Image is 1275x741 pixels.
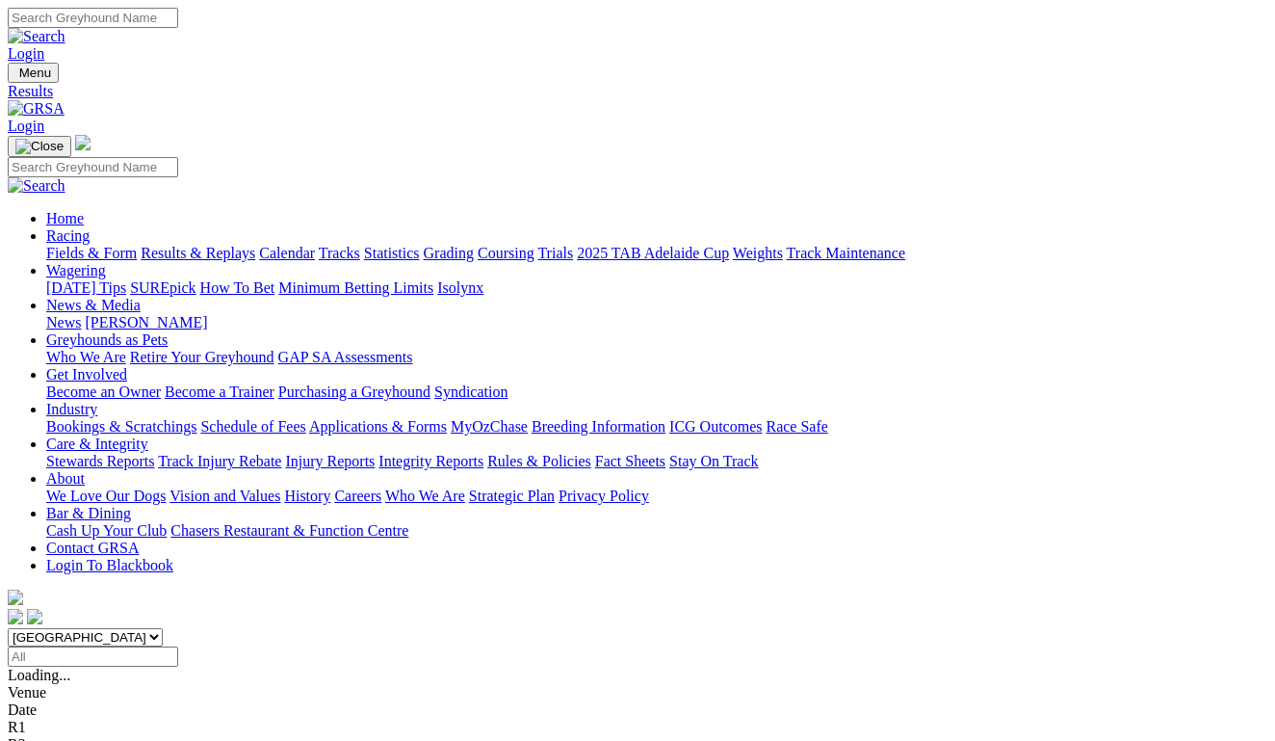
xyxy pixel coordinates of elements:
[378,453,483,469] a: Integrity Reports
[8,609,23,624] img: facebook.svg
[46,366,127,383] a: Get Involved
[8,590,23,605] img: logo-grsa-white.png
[46,540,139,556] a: Contact GRSA
[766,418,827,435] a: Race Safe
[385,488,465,504] a: Who We Are
[8,45,44,62] a: Login
[278,384,430,400] a: Purchasing a Greyhound
[434,384,507,400] a: Syndication
[285,453,375,469] a: Injury Reports
[46,314,81,331] a: News
[669,453,758,469] a: Stay On Track
[46,349,1267,366] div: Greyhounds as Pets
[733,245,783,261] a: Weights
[8,647,178,667] input: Select date
[170,522,408,539] a: Chasers Restaurant & Function Centre
[8,63,59,83] button: Toggle navigation
[309,418,447,435] a: Applications & Forms
[15,139,64,154] img: Close
[8,701,1267,719] div: Date
[158,453,281,469] a: Track Injury Rebate
[200,418,305,435] a: Schedule of Fees
[537,245,573,261] a: Trials
[278,279,433,296] a: Minimum Betting Limits
[75,135,91,150] img: logo-grsa-white.png
[46,418,1267,436] div: Industry
[319,245,360,261] a: Tracks
[27,609,42,624] img: twitter.svg
[532,418,665,435] a: Breeding Information
[595,453,665,469] a: Fact Sheets
[8,177,65,195] img: Search
[8,28,65,45] img: Search
[8,83,1267,100] a: Results
[8,157,178,177] input: Search
[46,488,166,504] a: We Love Our Dogs
[478,245,534,261] a: Coursing
[46,470,85,487] a: About
[46,245,137,261] a: Fields & Form
[46,505,131,521] a: Bar & Dining
[46,262,106,278] a: Wagering
[259,245,315,261] a: Calendar
[437,279,483,296] a: Isolynx
[424,245,474,261] a: Grading
[284,488,330,504] a: History
[165,384,274,400] a: Become a Trainer
[85,314,207,331] a: [PERSON_NAME]
[8,136,71,157] button: Toggle navigation
[46,245,1267,262] div: Racing
[46,453,154,469] a: Stewards Reports
[577,245,729,261] a: 2025 TAB Adelaide Cup
[46,453,1267,470] div: Care & Integrity
[46,227,90,244] a: Racing
[130,279,195,296] a: SUREpick
[487,453,591,469] a: Rules & Policies
[46,279,1267,297] div: Wagering
[278,349,413,365] a: GAP SA Assessments
[46,349,126,365] a: Who We Are
[8,719,1267,736] div: R1
[46,436,148,452] a: Care & Integrity
[46,557,173,573] a: Login To Blackbook
[46,384,1267,401] div: Get Involved
[46,522,1267,540] div: Bar & Dining
[8,100,65,118] img: GRSA
[8,118,44,134] a: Login
[46,401,97,417] a: Industry
[559,488,649,504] a: Privacy Policy
[46,314,1267,331] div: News & Media
[130,349,274,365] a: Retire Your Greyhound
[469,488,555,504] a: Strategic Plan
[364,245,420,261] a: Statistics
[8,8,178,28] input: Search
[787,245,905,261] a: Track Maintenance
[200,279,275,296] a: How To Bet
[46,522,167,539] a: Cash Up Your Club
[451,418,528,435] a: MyOzChase
[669,418,762,435] a: ICG Outcomes
[334,488,381,504] a: Careers
[46,297,141,313] a: News & Media
[46,279,126,296] a: [DATE] Tips
[46,210,84,226] a: Home
[46,418,196,435] a: Bookings & Scratchings
[46,488,1267,505] div: About
[46,384,161,400] a: Become an Owner
[141,245,255,261] a: Results & Replays
[8,667,70,683] span: Loading...
[19,66,51,80] span: Menu
[8,684,1267,701] div: Venue
[169,488,280,504] a: Vision and Values
[46,331,168,348] a: Greyhounds as Pets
